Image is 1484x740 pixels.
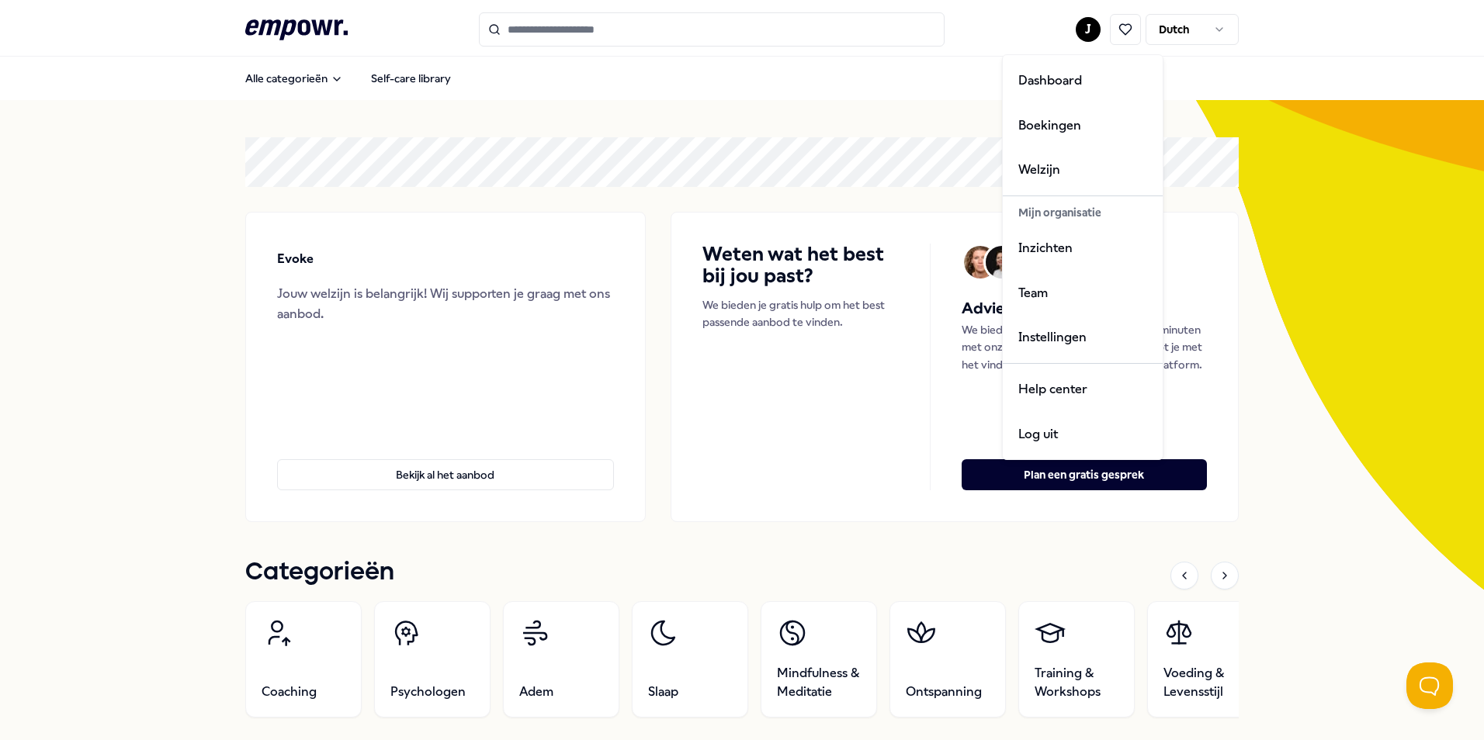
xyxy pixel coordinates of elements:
a: Boekingen [1006,103,1160,148]
a: Team [1006,271,1160,316]
a: Instellingen [1006,315,1160,360]
div: J [1002,54,1163,460]
a: Inzichten [1006,226,1160,271]
div: Log uit [1006,412,1160,457]
div: Mijn organisatie [1006,199,1160,226]
a: Dashboard [1006,58,1160,103]
a: Help center [1006,367,1160,412]
a: Welzijn [1006,147,1160,192]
